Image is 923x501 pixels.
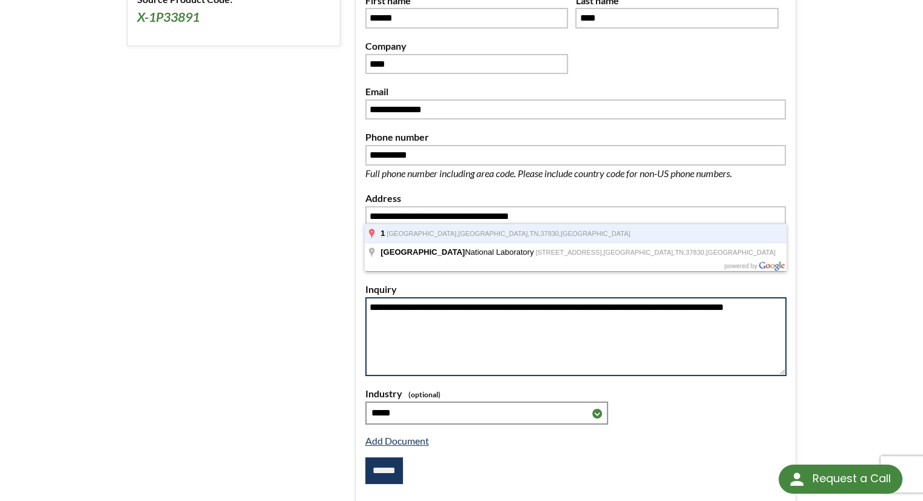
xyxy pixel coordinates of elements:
[365,190,786,206] label: Address
[365,166,772,181] p: Full phone number including area code. Please include country code for non-US phone numbers.
[530,230,541,237] span: TN,
[380,247,465,257] span: [GEOGRAPHIC_DATA]
[380,229,385,238] span: 1
[365,129,786,145] label: Phone number
[365,386,786,402] label: Industry
[365,435,429,446] a: Add Document
[387,230,458,237] span: [GEOGRAPHIC_DATA],
[706,249,776,256] span: [GEOGRAPHIC_DATA]
[779,465,902,494] div: Request a Call
[365,38,569,54] label: Company
[603,249,675,256] span: [GEOGRAPHIC_DATA],
[675,249,686,256] span: TN,
[380,247,535,257] span: National Laboratory
[787,469,806,489] img: round button
[686,249,706,256] span: 37830,
[812,465,890,493] div: Request a Call
[137,9,330,26] h3: X-1P33891
[540,230,561,237] span: 37830,
[365,84,786,99] label: Email
[536,249,604,256] span: [STREET_ADDRESS],
[561,230,631,237] span: [GEOGRAPHIC_DATA]
[365,281,786,297] label: Inquiry
[458,230,530,237] span: [GEOGRAPHIC_DATA],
